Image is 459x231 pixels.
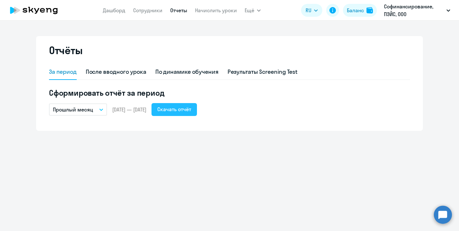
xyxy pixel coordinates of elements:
[86,68,146,76] div: После вводного урока
[49,68,77,76] div: За период
[155,68,219,76] div: По динамике обучения
[151,103,197,116] button: Скачать отчёт
[381,3,454,18] button: Софинансирование, ПЭЙС, ООО
[53,106,93,113] p: Прошлый месяц
[343,4,377,17] button: Балансbalance
[366,7,373,14] img: balance
[49,103,107,116] button: Прошлый месяц
[170,7,187,14] a: Отчеты
[49,44,83,57] h2: Отчёты
[157,105,191,113] div: Скачать отчёт
[384,3,444,18] p: Софинансирование, ПЭЙС, ООО
[347,6,364,14] div: Баланс
[103,7,125,14] a: Дашборд
[301,4,322,17] button: RU
[245,4,261,17] button: Ещё
[195,7,237,14] a: Начислить уроки
[112,106,146,113] span: [DATE] — [DATE]
[306,6,311,14] span: RU
[133,7,162,14] a: Сотрудники
[245,6,254,14] span: Ещё
[49,88,410,98] h5: Сформировать отчёт за период
[228,68,298,76] div: Результаты Screening Test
